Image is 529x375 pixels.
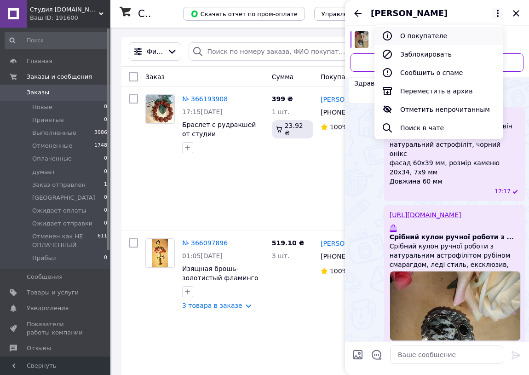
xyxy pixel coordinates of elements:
[319,106,372,119] div: [PHONE_NUMBER]
[182,239,228,247] a: № 366097896
[32,232,98,249] span: Отменен как НЕ ОПЛАЧЕННЫЙ
[330,123,348,131] span: 100%
[182,121,256,147] a: Браслет с рудракшей от студии [DOMAIN_NAME]
[314,7,401,21] button: Управление статусами
[27,320,85,337] span: Показатели работы компании
[272,252,290,260] span: 3 шт.
[145,94,175,124] a: Фото товару
[272,108,290,115] span: 1 шт.
[32,116,64,124] span: Принятые
[104,103,107,111] span: 0
[104,194,107,202] span: 0
[27,273,63,281] span: Сообщения
[30,14,110,22] div: Ваш ID: 191600
[94,129,107,137] span: 3986
[32,181,86,189] span: Заказ отправлен
[371,7,503,19] button: [PERSON_NAME]
[189,42,355,61] input: Поиск по номеру заказа, ФИО покупателя, номеру телефона, Email, номеру накладной
[330,267,348,275] span: 100%
[30,6,99,14] span: Студия LadyStyle.Biz. Студия Леди Стиль. Украшения. Бижутерия . Сувениры. Подарки
[32,155,72,163] span: Оплаченные
[355,31,368,48] img: 3197584836_w640_h640_3197584836.jpg
[182,265,258,300] a: Изящная брошь- золотистый фламинго от студии [DOMAIN_NAME]
[374,100,503,119] button: Отметить непрочитанным
[32,142,72,150] span: Отмененные
[371,349,383,361] button: Открыть шаблоны ответов
[390,211,461,219] a: [URL][DOMAIN_NAME]
[374,119,503,137] button: Поиск в чате
[27,57,52,65] span: Главная
[98,232,107,249] span: 611
[374,63,503,82] button: Сообщить о спаме
[390,225,397,232] img: Срібний кулон ручної роботи з ...
[5,32,108,49] input: Поиск
[352,8,363,19] button: Назад
[147,47,163,56] span: Фильтры
[390,271,521,341] img: Срібний кулон ручної роботи з ...
[27,344,51,352] span: Отзывы
[27,73,92,81] span: Заказы и сообщения
[354,79,469,88] span: Здравствуйте, за 1400 отдадите?
[390,232,514,242] span: Срібний кулон ручної роботи з ...
[374,82,503,100] button: Переместить в архив
[494,188,511,196] span: 17:17 12.10.2025
[322,11,394,17] span: Управление статусами
[374,27,503,45] button: О покупателе
[138,8,217,19] h1: Список заказов
[94,142,107,150] span: 1748
[32,219,92,228] span: Ожидает отправки
[32,254,57,262] span: Прибыл
[104,116,107,124] span: 0
[32,129,76,137] span: Выполненные
[104,181,107,189] span: 1
[272,120,313,138] div: 23.92 ₴
[152,239,168,267] img: Фото товару
[390,242,520,269] span: Срібний кулон ручної роботи з натуральним астрофілітом рубіном смарагдом, леді стиль, ексклюзив, ...
[27,304,69,312] span: Уведомления
[146,95,174,123] img: Фото товару
[511,8,522,19] button: Закрыть
[183,7,305,21] button: Скачать отчет по пром-оплате
[182,108,223,115] span: 17:15[DATE]
[182,95,228,103] a: № 366193908
[351,53,523,72] a: Оформить
[272,95,293,103] span: 399 ₴
[104,254,107,262] span: 0
[32,194,95,202] span: [GEOGRAPHIC_DATA]
[104,168,107,176] span: 0
[272,239,305,247] span: 519.10 ₴
[319,250,372,263] div: [PHONE_NUMBER]
[351,31,523,50] a: Посмотреть товар
[390,112,520,186] span: ні, це авторська річ і він доволі великий, на нього зараз скидка- він коштує 1 771,75 грн., Встав...
[321,73,361,81] span: Покупатель
[371,7,448,19] span: [PERSON_NAME]
[272,73,294,81] span: Сумма
[27,288,79,297] span: Товары и услуги
[104,207,107,215] span: 0
[321,239,374,248] a: [PERSON_NAME]
[32,168,55,176] span: думает
[27,88,49,97] span: Заказы
[374,45,503,63] button: Заблокировать
[182,302,242,309] a: 3 товара в заказе
[32,207,86,215] span: Ожидает оплаты
[104,219,107,228] span: 0
[182,252,223,260] span: 01:05[DATE]
[321,95,374,104] a: [PERSON_NAME]
[145,73,165,81] span: Заказ
[145,238,175,268] a: Фото товару
[104,155,107,163] span: 0
[190,10,298,18] span: Скачать отчет по пром-оплате
[32,103,52,111] span: Новые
